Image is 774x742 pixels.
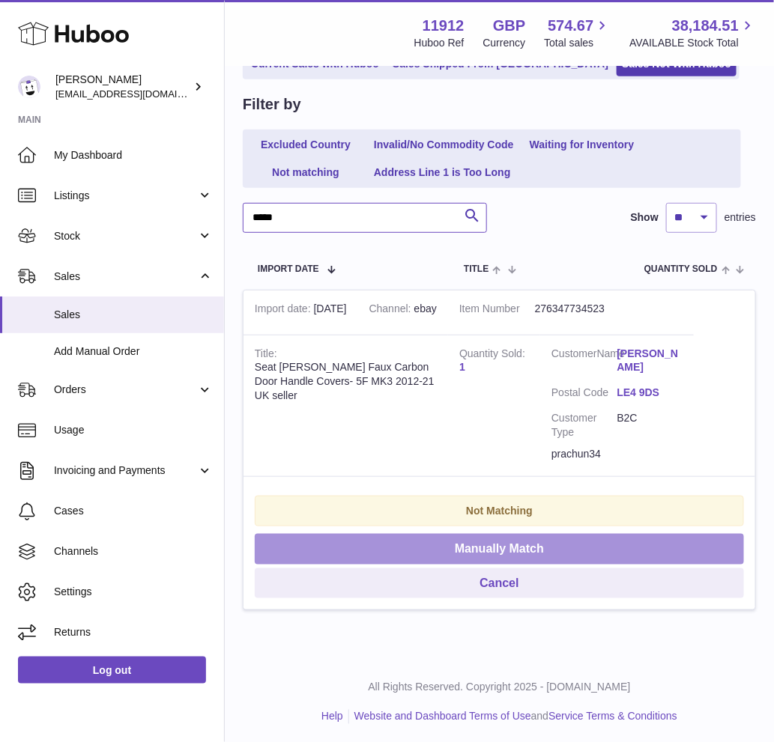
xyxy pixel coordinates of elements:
span: [EMAIL_ADDRESS][DOMAIN_NAME] [55,88,220,100]
div: [PERSON_NAME] [55,73,190,101]
span: Listings [54,189,197,203]
a: Excluded Country [246,133,366,157]
p: All Rights Reserved. Copyright 2025 - [DOMAIN_NAME] [237,681,762,695]
span: Import date [258,264,319,274]
span: Title [464,264,489,274]
dt: Name [551,347,617,379]
a: [PERSON_NAME] [617,347,683,375]
span: Sales [54,270,197,284]
span: Returns [54,625,213,639]
span: Invoicing and Payments [54,463,197,478]
strong: Channel [369,302,414,318]
dt: Item Number [459,302,535,316]
dd: 276347734523 [535,302,611,316]
a: Service Terms & Conditions [548,711,677,723]
span: Stock [54,229,197,243]
strong: Title [255,347,277,363]
strong: Quantity Sold [459,347,525,363]
h2: Filter by [243,94,301,115]
span: Settings [54,585,213,599]
strong: Not Matching [466,505,533,517]
div: Seat [PERSON_NAME] Faux Carbon Door Handle Covers- 5F MK3 2012-21 UK seller [255,360,437,403]
span: 38,184.51 [672,16,739,36]
button: Cancel [255,568,744,599]
a: Address Line 1 is Too Long [369,160,516,185]
label: Show [631,210,659,225]
a: LE4 9DS [617,386,683,400]
div: Currency [483,36,526,50]
strong: Import date [255,302,314,318]
td: [DATE] [244,291,358,335]
span: Usage [54,423,213,437]
a: Website and Dashboard Terms of Use [354,711,531,723]
strong: 11912 [423,16,465,36]
a: Invalid/No Commodity Code [369,133,519,157]
span: AVAILABLE Stock Total [629,36,756,50]
dd: B2C [617,411,683,440]
div: Huboo Ref [414,36,465,50]
span: Orders [54,383,197,397]
div: ebay [369,302,437,316]
dt: Postal Code [551,386,617,404]
a: Log out [18,657,206,684]
span: Quantity Sold [644,264,718,274]
a: Not matching [246,160,366,185]
span: 574.67 [548,16,593,36]
a: Help [321,711,343,723]
div: prachun34 [551,447,683,461]
a: 38,184.51 AVAILABLE Stock Total [629,16,756,50]
dt: Customer Type [551,411,617,440]
span: Customer [551,347,597,359]
li: and [349,710,677,724]
span: My Dashboard [54,148,213,162]
span: Total sales [544,36,611,50]
span: Cases [54,504,213,518]
span: entries [725,210,756,225]
a: 1 [459,361,465,373]
a: 574.67 Total sales [544,16,611,50]
button: Manually Match [255,534,744,565]
span: Sales [54,308,213,322]
span: Channels [54,544,213,559]
span: Add Manual Order [54,344,213,359]
a: Waiting for Inventory [522,133,642,157]
img: info@carbonmyride.com [18,76,40,98]
strong: GBP [493,16,525,36]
